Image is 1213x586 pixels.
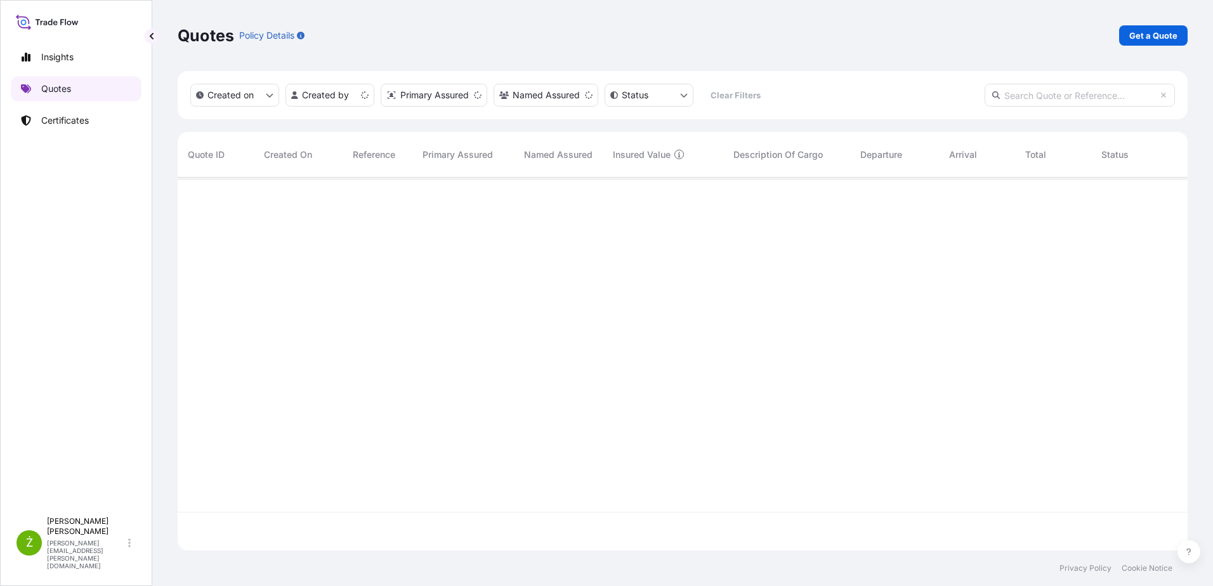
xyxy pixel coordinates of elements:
[11,108,141,133] a: Certificates
[860,148,902,161] span: Departure
[622,89,648,101] p: Status
[494,84,598,107] button: cargoOwner Filter options
[302,89,349,101] p: Created by
[700,85,771,105] button: Clear Filters
[353,148,395,161] span: Reference
[733,148,823,161] span: Description Of Cargo
[605,84,693,107] button: certificateStatus Filter options
[400,89,469,101] p: Primary Assured
[285,84,374,107] button: createdBy Filter options
[985,84,1175,107] input: Search Quote or Reference...
[711,89,761,101] p: Clear Filters
[1119,25,1188,46] a: Get a Quote
[613,148,671,161] span: Insured Value
[47,516,126,537] p: [PERSON_NAME] [PERSON_NAME]
[239,29,294,42] p: Policy Details
[47,539,126,570] p: [PERSON_NAME][EMAIL_ADDRESS][PERSON_NAME][DOMAIN_NAME]
[41,51,74,63] p: Insights
[41,114,89,127] p: Certificates
[423,148,493,161] span: Primary Assured
[949,148,977,161] span: Arrival
[26,537,33,549] span: Ż
[1101,148,1129,161] span: Status
[207,89,254,101] p: Created on
[513,89,580,101] p: Named Assured
[41,82,71,95] p: Quotes
[1129,29,1177,42] p: Get a Quote
[264,148,312,161] span: Created On
[524,148,593,161] span: Named Assured
[1059,563,1111,573] a: Privacy Policy
[188,148,225,161] span: Quote ID
[11,44,141,70] a: Insights
[381,84,487,107] button: distributor Filter options
[178,25,234,46] p: Quotes
[11,76,141,101] a: Quotes
[1122,563,1172,573] a: Cookie Notice
[190,84,279,107] button: createdOn Filter options
[1025,148,1046,161] span: Total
